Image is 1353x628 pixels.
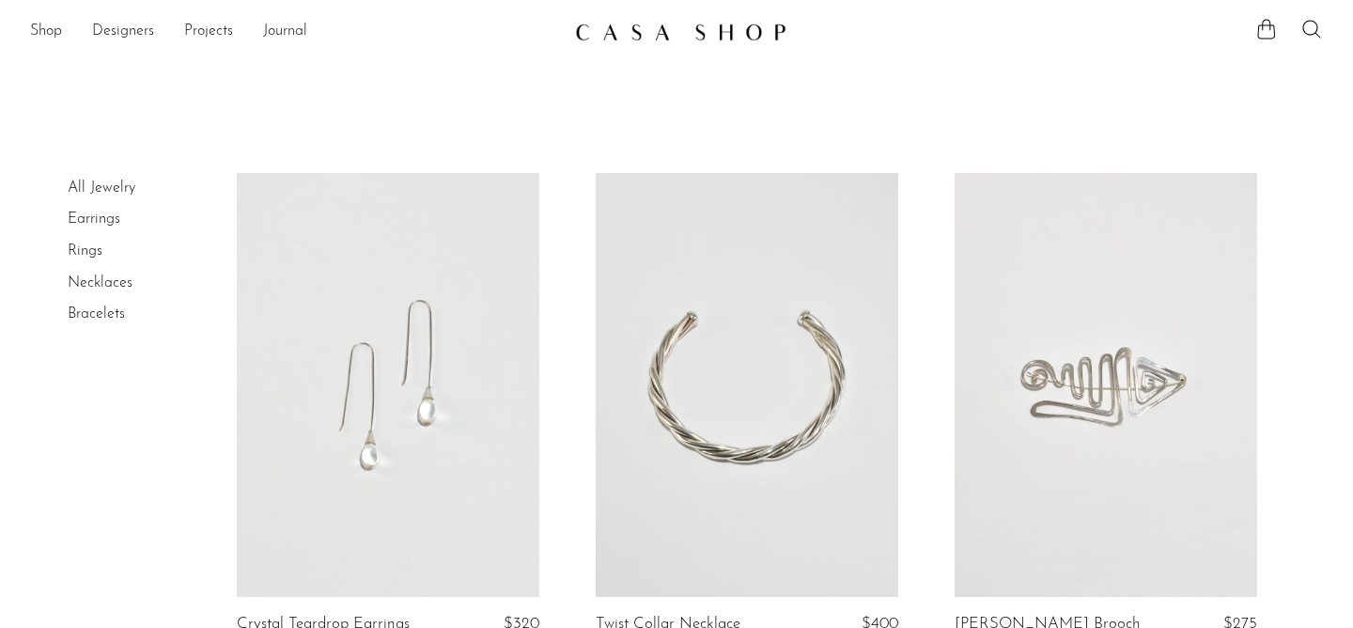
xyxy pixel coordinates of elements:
a: Journal [263,20,307,44]
a: Rings [68,243,102,259]
a: Earrings [68,212,120,227]
a: Designers [92,20,154,44]
ul: NEW HEADER MENU [30,16,560,48]
a: Shop [30,20,62,44]
a: Projects [184,20,233,44]
a: Bracelets [68,306,125,322]
a: Necklaces [68,275,132,290]
nav: Desktop navigation [30,16,560,48]
a: All Jewelry [68,181,135,196]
